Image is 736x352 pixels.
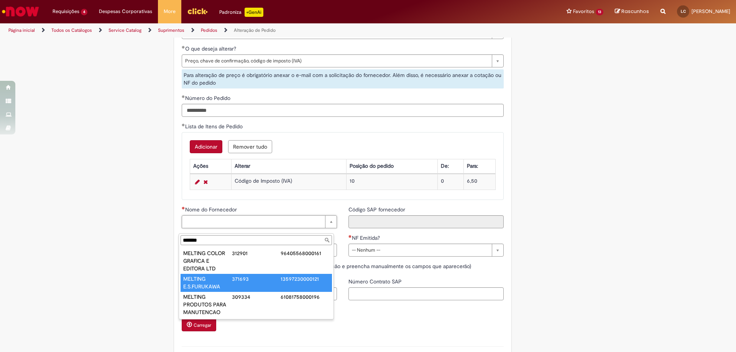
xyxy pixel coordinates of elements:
div: MELTING COLOR GRAFICA E EDITORA LTD [183,249,232,272]
ul: Nome do Fornecedor [179,247,333,319]
div: MELTING E.S.FURUKAWA [183,275,232,290]
div: 61081758000196 [281,293,329,301]
div: MELTING PRODUTOS PARA MANUTENCAO [183,293,232,316]
div: 13597230000121 [281,275,329,283]
div: 309334 [232,293,281,301]
div: 312901 [232,249,281,257]
div: 96405568000161 [281,249,329,257]
div: 371693 [232,275,281,283]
